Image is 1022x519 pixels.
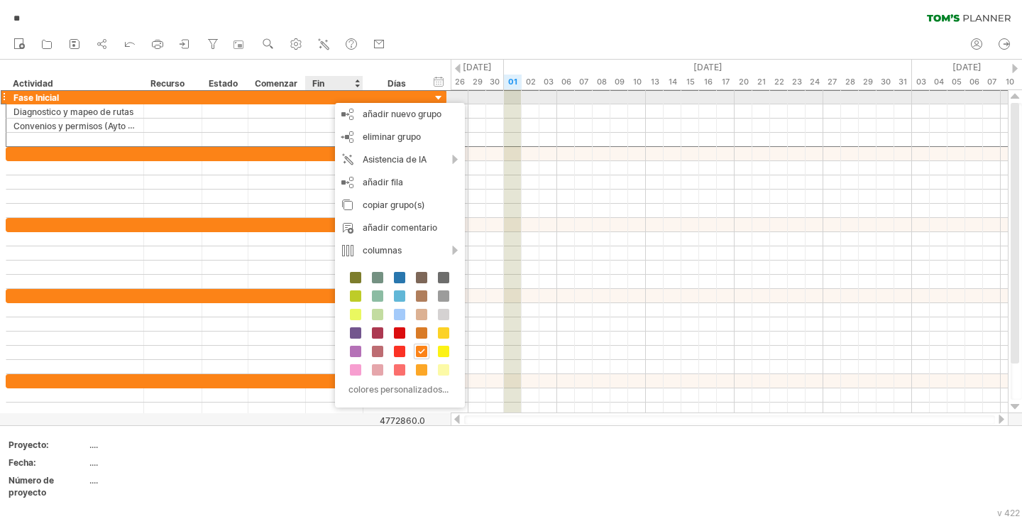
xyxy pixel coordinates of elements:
[788,75,806,89] div: Jueves, 23 de octubre de 2025
[89,457,98,468] font: ....
[628,75,646,89] div: Viernes, 10 de octubre de 2025
[363,109,441,119] font: añadir nuevo grupo
[504,60,912,75] div: Octubre de 2025
[561,77,571,87] font: 06
[912,75,930,89] div: Lunes, 3 de noviembre de 2025
[739,77,749,87] font: 20
[451,75,468,89] div: Viernes, 26 de septiembre de 2025
[930,75,947,89] div: Martes, 4 de noviembre de 2025
[255,78,297,89] font: Comenzar
[463,62,492,72] font: [DATE]
[363,131,421,142] font: eliminar grupo
[363,245,402,256] font: columnas
[363,154,427,165] font: Asistencia de IA
[983,75,1001,89] div: Viernes, 7 de noviembre de 2025
[669,77,677,87] font: 14
[1001,75,1018,89] div: Lunes, 10 de noviembre de 2025
[916,77,926,87] font: 03
[89,475,98,486] font: ....
[610,75,628,89] div: Jueves, 9 de octubre de 2025
[947,75,965,89] div: Miércoles, 5 de noviembre de 2025
[209,78,238,89] font: Estado
[388,78,406,89] font: Días
[593,75,610,89] div: Miércoles, 8 de octubre de 2025
[965,75,983,89] div: Jueves, 6 de noviembre de 2025
[952,77,962,87] font: 05
[934,77,944,87] font: 04
[987,77,996,87] font: 07
[508,77,517,87] font: 01
[490,77,500,87] font: 30
[881,77,891,87] font: 30
[363,222,437,233] font: añadir comentario
[686,77,695,87] font: 15
[348,384,449,395] font: colores personalizados...
[522,75,539,89] div: Jueves, 2 de octubre de 2025
[757,77,766,87] font: 21
[504,75,522,89] div: Miércoles, 1 de octubre de 2025
[13,78,53,89] font: Actividad
[841,75,859,89] div: Martes, 28 de octubre de 2025
[877,75,894,89] div: Jueves, 30 de octubre de 2025
[615,77,625,87] font: 09
[952,62,982,72] font: [DATE]
[468,75,486,89] div: Lunes, 29 de septiembre de 2025
[735,75,752,89] div: Lunes, 20 de octubre de 2025
[810,77,820,87] font: 24
[770,75,788,89] div: Miércoles, 22 de octubre de 2025
[455,77,465,87] font: 26
[823,75,841,89] div: Lunes, 27 de octubre de 2025
[312,78,324,89] font: Fin
[693,62,722,72] font: [DATE]
[1006,77,1014,87] font: 10
[633,77,642,87] font: 10
[845,77,855,87] font: 28
[380,415,425,426] font: 4772860.0
[597,77,607,87] font: 08
[13,120,241,131] font: Convenios y permisos (Ayto / SSEM / C5 / transportistas)
[681,75,699,89] div: Miércoles, 15 de octubre de 2025
[792,77,802,87] font: 23
[774,77,784,87] font: 22
[486,75,504,89] div: Martes, 30 de septiembre de 2025
[150,78,185,89] font: Recurso
[899,77,907,87] font: 31
[557,75,575,89] div: Lunes, 6 de octubre de 2025
[894,75,912,89] div: Viernes, 31 de octubre de 2025
[363,177,403,187] font: añadir fila
[13,92,59,103] font: Fase Inicial
[722,77,730,87] font: 17
[526,77,536,87] font: 02
[646,75,664,89] div: Lunes, 13 de octubre de 2025
[997,508,1020,518] font: v 422
[704,77,713,87] font: 16
[544,77,554,87] font: 03
[969,77,979,87] font: 06
[806,75,823,89] div: Viernes, 24 de octubre de 2025
[363,200,425,210] font: copiar grupo(s)
[863,77,873,87] font: 29
[752,75,770,89] div: Martes, 21 de octubre de 2025
[651,77,659,87] font: 13
[473,77,483,87] font: 29
[89,439,98,450] font: ....
[859,75,877,89] div: Miércoles, 29 de octubre de 2025
[9,475,54,498] font: Número de proyecto
[575,75,593,89] div: Martes, 7 de octubre de 2025
[9,457,36,468] font: Fecha:
[539,75,557,89] div: Viernes, 3 de octubre de 2025
[699,75,717,89] div: Jueves, 16 de octubre de 2025
[13,106,133,117] font: Diagnostico y mapeo de rutas
[664,75,681,89] div: Martes, 14 de octubre de 2025
[579,77,588,87] font: 07
[828,77,837,87] font: 27
[717,75,735,89] div: Viernes, 17 de octubre de 2025
[9,439,49,450] font: Proyecto:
